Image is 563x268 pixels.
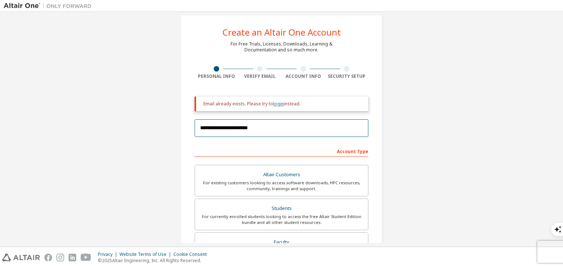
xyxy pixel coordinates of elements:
div: Personal Info [195,73,238,79]
div: Privacy [98,251,119,257]
a: login [273,101,284,107]
div: Website Terms of Use [119,251,173,257]
img: facebook.svg [44,254,52,261]
img: Altair One [4,2,95,10]
p: © 2025 Altair Engineering, Inc. All Rights Reserved. [98,257,211,264]
img: youtube.svg [81,254,91,261]
img: altair_logo.svg [2,254,40,261]
img: linkedin.svg [69,254,76,261]
div: Cookie Consent [173,251,211,257]
div: Security Setup [325,73,369,79]
div: For Free Trials, Licenses, Downloads, Learning & Documentation and so much more. [231,41,332,53]
div: Account Type [195,145,368,157]
div: Create an Altair One Account [222,28,341,37]
div: Students [199,203,364,214]
div: Altair Customers [199,170,364,180]
img: instagram.svg [56,254,64,261]
div: For currently enrolled students looking to access the free Altair Student Edition bundle and all ... [199,214,364,225]
div: For existing customers looking to access software downloads, HPC resources, community, trainings ... [199,180,364,192]
div: Account Info [281,73,325,79]
div: Verify Email [238,73,282,79]
div: Faculty [199,237,364,247]
div: Email already exists. Please try to instead. [203,101,363,107]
